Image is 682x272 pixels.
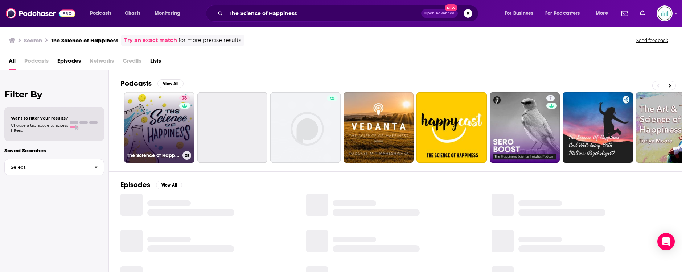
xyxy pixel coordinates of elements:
[9,55,16,70] a: All
[123,55,141,70] span: Credits
[619,7,631,20] a: Show notifications dropdown
[657,5,673,21] button: Show profile menu
[120,180,182,189] a: EpisodesView All
[541,8,591,19] button: open menu
[90,55,114,70] span: Networks
[179,95,190,101] a: 76
[51,37,118,44] h3: The Science of Happiness
[85,8,121,19] button: open menu
[505,8,533,18] span: For Business
[4,89,104,100] h2: Filter By
[657,5,673,21] img: User Profile
[213,5,485,22] div: Search podcasts, credits, & more...
[125,8,140,18] span: Charts
[657,233,675,250] div: Open Intercom Messenger
[124,92,194,163] a: 76The Science of Happiness
[546,95,555,101] a: 7
[157,79,184,88] button: View All
[421,9,458,18] button: Open AdvancedNew
[149,8,190,19] button: open menu
[591,8,617,19] button: open menu
[182,95,187,102] span: 76
[127,152,180,159] h3: The Science of Happiness
[490,92,560,163] a: 7
[6,7,75,20] img: Podchaser - Follow, Share and Rate Podcasts
[424,12,455,15] span: Open Advanced
[24,55,49,70] span: Podcasts
[5,165,89,170] span: Select
[120,8,145,19] a: Charts
[178,36,241,45] span: for more precise results
[24,37,42,44] h3: Search
[549,95,552,102] span: 7
[500,8,542,19] button: open menu
[4,159,104,175] button: Select
[545,8,580,18] span: For Podcasters
[57,55,81,70] a: Episodes
[120,180,150,189] h2: Episodes
[637,7,648,20] a: Show notifications dropdown
[11,123,68,133] span: Choose a tab above to access filters.
[90,8,111,18] span: Podcasts
[150,55,161,70] a: Lists
[596,8,608,18] span: More
[120,79,152,88] h2: Podcasts
[634,37,670,43] button: Send feedback
[124,36,177,45] a: Try an exact match
[155,8,180,18] span: Monitoring
[445,4,458,11] span: New
[657,5,673,21] span: Logged in as podglomerate
[4,147,104,154] p: Saved Searches
[156,181,182,189] button: View All
[226,8,421,19] input: Search podcasts, credits, & more...
[120,79,184,88] a: PodcastsView All
[11,116,68,121] span: Want to filter your results?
